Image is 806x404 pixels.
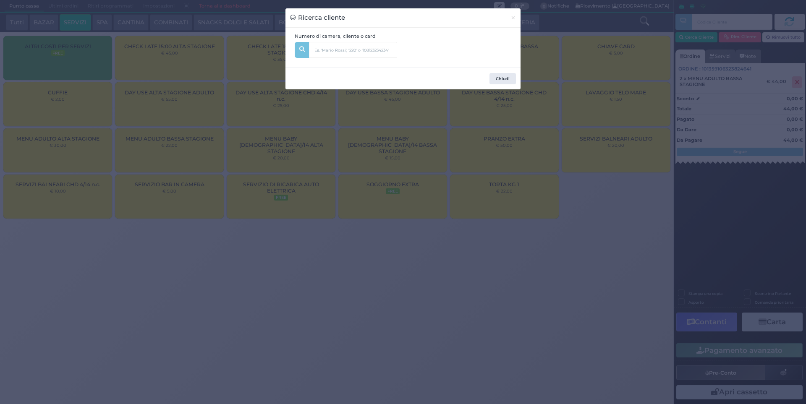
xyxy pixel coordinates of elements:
[309,42,397,58] input: Es. 'Mario Rossi', '220' o '108123234234'
[510,13,516,22] span: ×
[290,13,345,23] h3: Ricerca cliente
[295,33,376,40] label: Numero di camera, cliente o card
[506,8,521,27] button: Chiudi
[489,73,516,85] button: Chiudi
